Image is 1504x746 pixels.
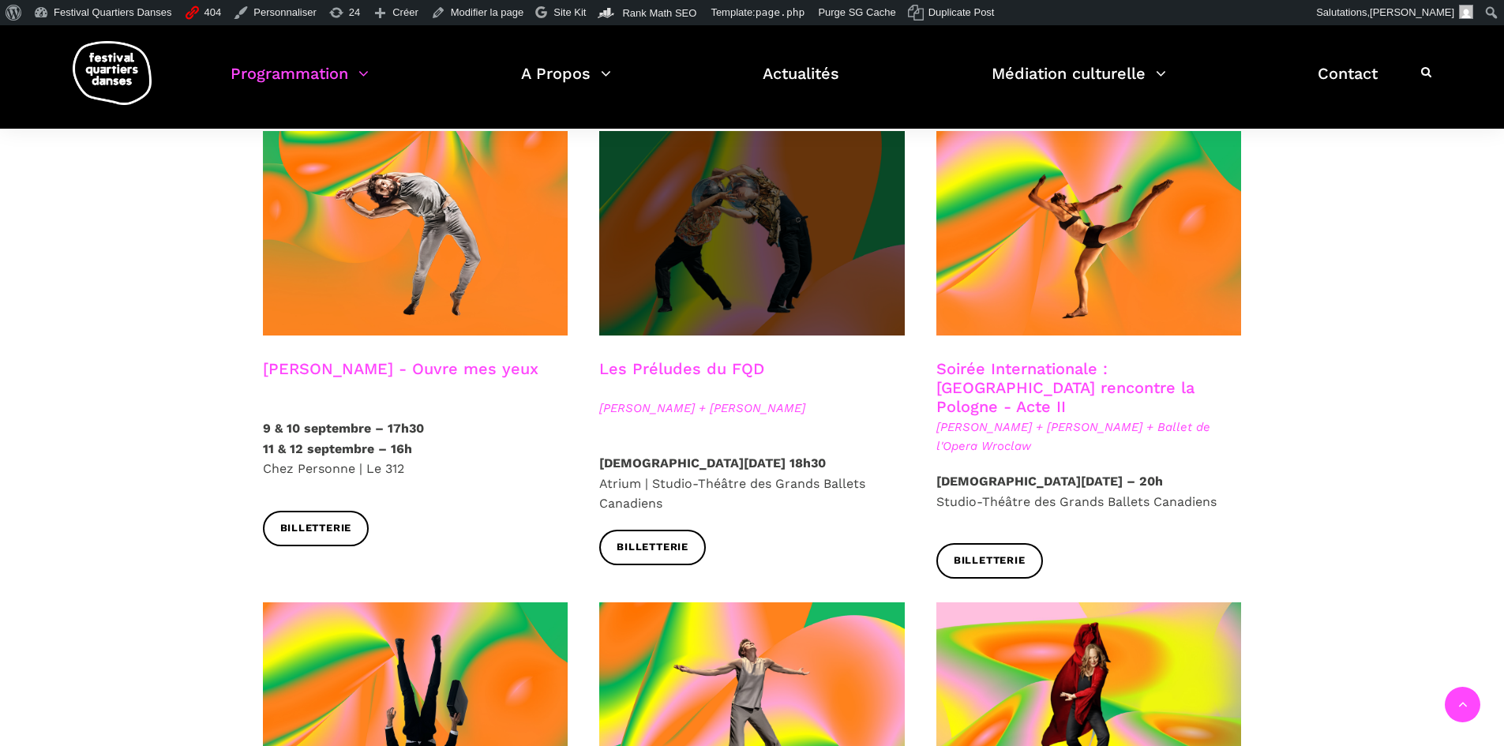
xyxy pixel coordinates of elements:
span: Billetterie [617,539,688,556]
p: Chez Personne | Le 312 [263,418,568,479]
h3: [PERSON_NAME] - Ouvre mes yeux [263,359,538,399]
span: page.php [756,6,805,18]
p: Atrium | Studio-Théâtre des Grands Ballets Canadiens [599,453,905,514]
span: [PERSON_NAME] [1370,6,1454,18]
a: Programmation [231,60,369,107]
a: A Propos [521,60,611,107]
span: Site Kit [553,6,586,18]
strong: [DEMOGRAPHIC_DATA][DATE] 18h30 [599,455,826,470]
span: Billetterie [280,520,352,537]
a: Billetterie [936,543,1043,579]
span: Billetterie [954,553,1026,569]
a: Les Préludes du FQD [599,359,764,378]
span: [PERSON_NAME] + [PERSON_NAME] + Ballet de l'Opera Wroclaw [936,418,1242,455]
span: Rank Math SEO [622,7,696,19]
a: Billetterie [599,530,706,565]
strong: 9 & 10 septembre – 17h30 11 & 12 septembre – 16h [263,421,424,456]
span: [PERSON_NAME] + [PERSON_NAME] [599,399,905,418]
a: Médiation culturelle [992,60,1166,107]
a: Actualités [763,60,839,107]
a: Contact [1318,60,1378,107]
p: Studio-Théâtre des Grands Ballets Canadiens [936,471,1242,512]
a: Billetterie [263,511,369,546]
img: logo-fqd-med [73,41,152,105]
a: Soirée Internationale : [GEOGRAPHIC_DATA] rencontre la Pologne - Acte II [936,359,1195,416]
strong: [DEMOGRAPHIC_DATA][DATE] – 20h [936,474,1163,489]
